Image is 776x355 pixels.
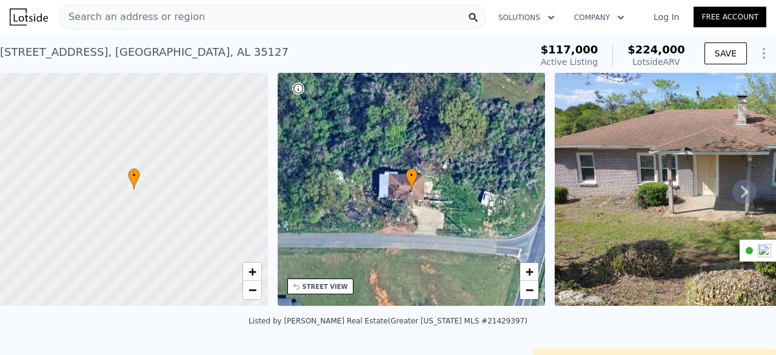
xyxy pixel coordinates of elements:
button: Solutions [489,7,564,29]
a: Zoom in [243,263,261,281]
a: Zoom out [243,281,261,299]
span: Search an address or region [59,10,205,24]
span: − [248,282,256,297]
a: Zoom in [520,263,538,281]
span: + [526,264,533,279]
span: $224,000 [627,43,685,56]
a: Log In [639,11,694,23]
button: Company [564,7,634,29]
div: STREET VIEW [303,282,348,291]
span: • [128,170,140,181]
span: − [526,282,533,297]
img: Lotside [10,8,48,25]
span: Active Listing [541,57,598,67]
button: SAVE [704,42,747,64]
span: • [406,170,418,181]
div: Listed by [PERSON_NAME] Real Estate (Greater [US_STATE] MLS #21429397) [249,317,527,325]
span: $117,000 [541,43,598,56]
button: Show Options [752,41,776,66]
div: Lotside ARV [627,56,685,68]
div: • [128,168,140,189]
a: Zoom out [520,281,538,299]
span: + [248,264,256,279]
a: Free Account [694,7,766,27]
div: • [406,168,418,189]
